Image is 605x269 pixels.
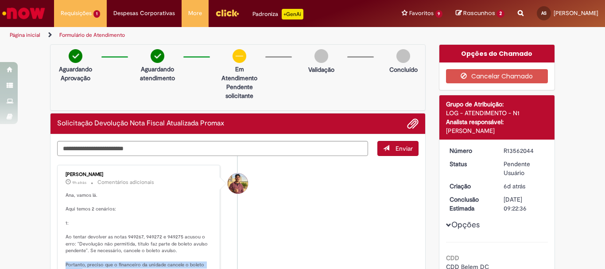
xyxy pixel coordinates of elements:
[57,141,368,156] textarea: Digite sua mensagem aqui...
[496,10,504,18] span: 2
[443,146,497,155] dt: Número
[443,160,497,168] dt: Status
[396,49,410,63] img: img-circle-grey.png
[233,49,246,63] img: circle-minus.png
[61,9,92,18] span: Requisições
[7,27,397,43] ul: Trilhas de página
[59,31,125,39] a: Formulário de Atendimento
[377,141,419,156] button: Enviar
[409,9,434,18] span: Favoritos
[554,9,598,17] span: [PERSON_NAME]
[188,9,202,18] span: More
[10,31,40,39] a: Página inicial
[66,172,213,177] div: [PERSON_NAME]
[396,144,413,152] span: Enviar
[57,120,224,128] h2: Solicitação Devolução Nota Fiscal Atualizada Promax Histórico de tíquete
[69,49,82,63] img: check-circle-green.png
[504,182,545,191] div: 24/09/2025 10:17:18
[97,179,154,186] small: Comentários adicionais
[54,65,97,82] p: Aguardando Aprovação
[151,49,164,63] img: check-circle-green.png
[504,160,545,177] div: Pendente Usuário
[504,146,545,155] div: R13562044
[446,100,548,109] div: Grupo de Atribuição:
[228,173,248,194] div: Vitor Jeremias Da Silva
[72,180,86,185] span: 9h atrás
[541,10,547,16] span: AS
[1,4,47,22] img: ServiceNow
[446,126,548,135] div: [PERSON_NAME]
[282,9,303,19] p: +GenAi
[504,182,525,190] span: 6d atrás
[252,9,303,19] div: Padroniza
[113,9,175,18] span: Despesas Corporativas
[504,195,545,213] div: [DATE] 09:22:36
[443,195,497,213] dt: Conclusão Estimada
[439,45,555,62] div: Opções do Chamado
[136,65,179,82] p: Aguardando atendimento
[93,10,100,18] span: 1
[215,6,239,19] img: click_logo_yellow_360x200.png
[218,82,261,100] p: Pendente solicitante
[446,254,459,262] b: CDD
[446,117,548,126] div: Analista responsável:
[504,182,525,190] time: 24/09/2025 10:17:18
[463,9,495,17] span: Rascunhos
[435,10,443,18] span: 9
[456,9,504,18] a: Rascunhos
[72,180,86,185] time: 29/09/2025 09:09:09
[308,65,334,74] p: Validação
[446,109,548,117] div: LOG - ATENDIMENTO - N1
[443,182,497,191] dt: Criação
[218,65,261,82] p: Em Atendimento
[446,69,548,83] button: Cancelar Chamado
[389,65,418,74] p: Concluído
[407,118,419,129] button: Adicionar anexos
[314,49,328,63] img: img-circle-grey.png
